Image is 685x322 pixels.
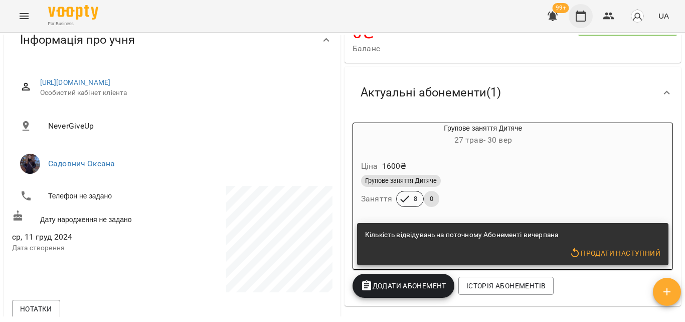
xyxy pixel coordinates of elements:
[569,247,660,259] span: Продати наступний
[361,159,378,173] h6: Ціна
[12,243,170,253] p: Дата створення
[40,78,111,86] a: [URL][DOMAIN_NAME]
[361,280,446,292] span: Додати Абонемент
[365,226,558,244] div: Кількість відвідувань на поточному Абонементі вичерпана
[630,9,644,23] img: avatar_s.png
[361,176,441,185] span: Групове заняття Дитяче
[361,85,501,100] span: Актуальні абонементи ( 1 )
[353,123,613,147] div: Групове заняття Дитяче
[20,154,40,174] img: Садовнич Оксана
[12,300,60,318] button: Нотатки
[48,120,324,132] span: NeverGiveUp
[48,21,98,27] span: For Business
[658,11,669,21] span: UA
[353,43,578,55] span: Баланс
[4,14,340,66] div: Інформація про учня
[424,194,439,203] span: 0
[12,4,36,28] button: Menu
[40,88,324,98] span: Особистий кабінет клієнта
[12,186,170,206] li: Телефон не задано
[353,274,454,298] button: Додати Абонемент
[553,3,569,13] span: 99+
[408,194,423,203] span: 8
[361,192,392,206] h6: Заняття
[382,160,407,172] p: 1600 ₴
[565,244,664,262] button: Продати наступний
[345,67,681,119] div: Актуальні абонементи(1)
[466,280,546,292] span: Історія абонементів
[48,5,98,20] img: Voopty Logo
[458,277,554,295] button: Історія абонементів
[20,303,52,315] span: Нотатки
[654,7,673,25] button: UA
[48,159,115,168] a: Садовнич Оксана
[20,32,135,48] span: Інформація про учня
[12,231,170,243] span: ср, 11 груд 2024
[454,135,512,145] span: 27 трав - 30 вер
[353,123,613,219] button: Групове заняття Дитяче27 трав- 30 верЦіна1600₴Групове заняття ДитячеЗаняття80
[10,208,173,227] div: Дату народження не задано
